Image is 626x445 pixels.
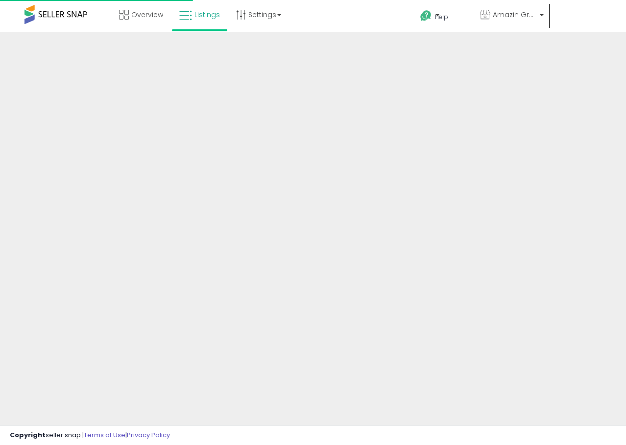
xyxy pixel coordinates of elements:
span: Amazin Group [493,10,537,20]
span: Help [435,13,448,21]
a: Privacy Policy [127,430,170,440]
a: Help [412,2,471,32]
span: Overview [131,10,163,20]
a: Terms of Use [84,430,125,440]
div: seller snap | | [10,431,170,440]
i: Get Help [420,10,432,22]
strong: Copyright [10,430,46,440]
span: Listings [194,10,220,20]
